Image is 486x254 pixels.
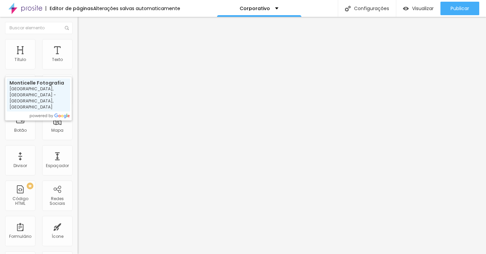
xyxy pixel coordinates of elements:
span: Publicar [451,6,469,11]
div: Divisor [13,163,27,168]
div: Mapa [51,128,63,133]
div: Botão [14,128,27,133]
button: Publicar [440,2,479,15]
div: Código HTML [7,196,33,206]
div: Alterações salvas automaticamente [93,6,180,11]
img: Icone [65,26,69,30]
img: view-1.svg [403,6,409,11]
div: Formulário [9,234,31,239]
div: Redes Sociais [44,196,71,206]
div: Ícone [52,234,63,239]
div: Espaçador [46,163,69,168]
input: Buscar elemento [5,22,73,34]
span: Visualizar [412,6,434,11]
img: Icone [345,6,351,11]
p: Corporativo [240,6,270,11]
div: Título [15,57,26,62]
button: Visualizar [396,2,440,15]
iframe: Editor [78,17,486,254]
div: Texto [52,57,63,62]
div: Editor de páginas [46,6,93,11]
